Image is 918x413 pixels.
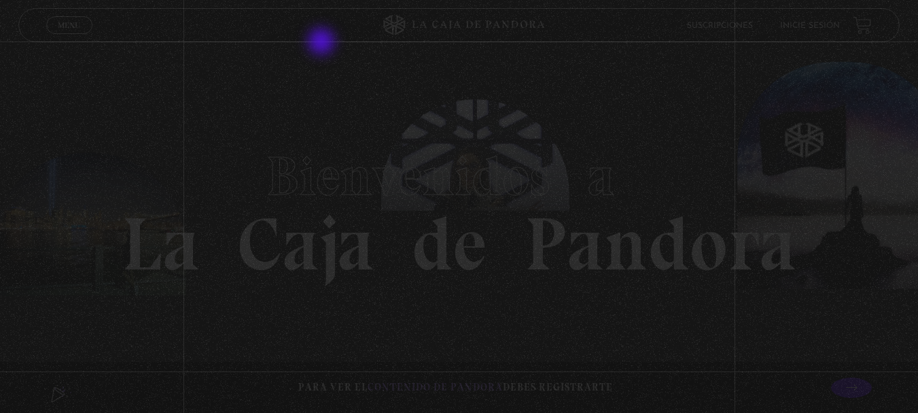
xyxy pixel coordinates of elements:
a: View your shopping cart [853,16,872,35]
span: Bienvenidos a [266,144,652,209]
h1: La Caja de Pandora [122,132,796,282]
span: Menu [58,21,80,29]
a: Suscripciones [687,22,753,30]
p: Para ver el debes registrarte [298,378,613,397]
span: contenido de Pandora [368,381,503,393]
a: Inicie sesión [780,22,840,30]
span: Cerrar [53,33,85,42]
